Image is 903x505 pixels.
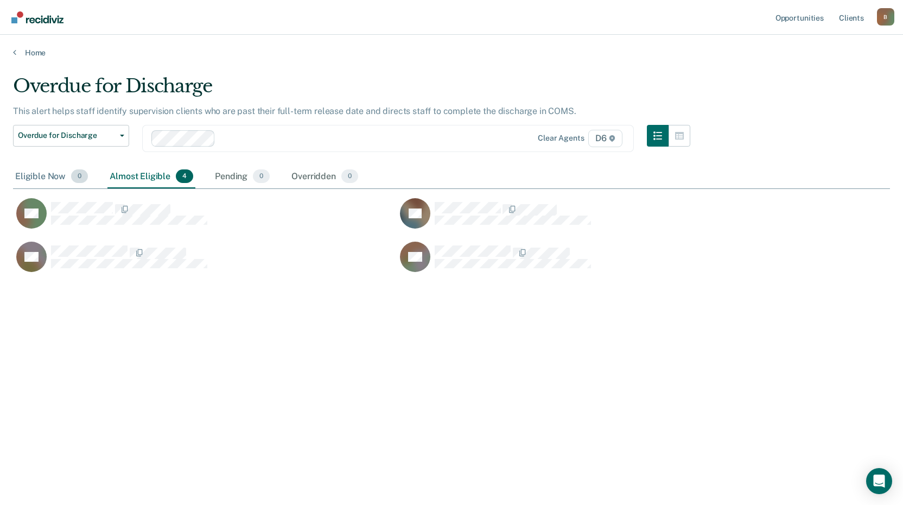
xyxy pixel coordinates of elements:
[13,241,397,285] div: CaseloadOpportunityCell-0652063
[71,169,88,184] span: 0
[176,169,193,184] span: 4
[253,169,270,184] span: 0
[13,125,129,147] button: Overdue for Discharge
[13,48,890,58] a: Home
[397,198,780,241] div: CaseloadOpportunityCell-0441672
[18,131,116,140] span: Overdue for Discharge
[866,468,892,494] div: Open Intercom Messenger
[397,241,780,285] div: CaseloadOpportunityCell-0308905
[289,165,360,189] div: Overridden0
[588,130,622,147] span: D6
[538,134,584,143] div: Clear agents
[877,8,894,26] div: B
[13,165,90,189] div: Eligible Now0
[213,165,272,189] div: Pending0
[107,165,195,189] div: Almost Eligible4
[13,198,397,241] div: CaseloadOpportunityCell-0720760
[877,8,894,26] button: Profile dropdown button
[11,11,63,23] img: Recidiviz
[13,75,690,106] div: Overdue for Discharge
[13,106,576,116] p: This alert helps staff identify supervision clients who are past their full-term release date and...
[341,169,358,184] span: 0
